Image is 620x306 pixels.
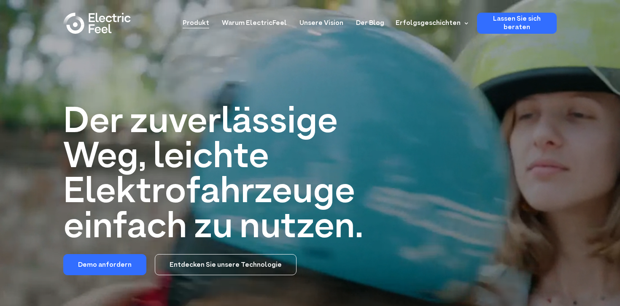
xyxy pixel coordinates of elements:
font: Entdecken Sie unsere Technologie [170,260,282,270]
div: Erfolgsgeschichten [391,13,471,34]
font: Erfolgsgeschichten [396,19,461,28]
input: Einreichen [27,33,78,49]
a: Entdecken Sie unsere Technologie [155,254,297,275]
font: Lassen Sie sich beraten [493,14,541,32]
font: Produkt [183,19,209,28]
iframe: Chatbot [564,250,608,294]
a: Unsere Vision [299,13,343,28]
a: Der Blog [356,13,384,28]
a: Demo anfordern [63,254,146,275]
font: Unsere Vision [299,19,343,28]
a: Produkt [183,13,209,28]
font: Warum ElectricFeel [222,19,287,28]
font: Der Blog [356,19,384,28]
font: Der zuverlässige Weg, leichte Elektrofahrzeuge einfach zu nutzen. [63,97,363,254]
a: Warum ElectricFeel [222,13,287,28]
a: Lassen Sie sich beraten [477,13,557,34]
font: Demo anfordern [78,260,132,270]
